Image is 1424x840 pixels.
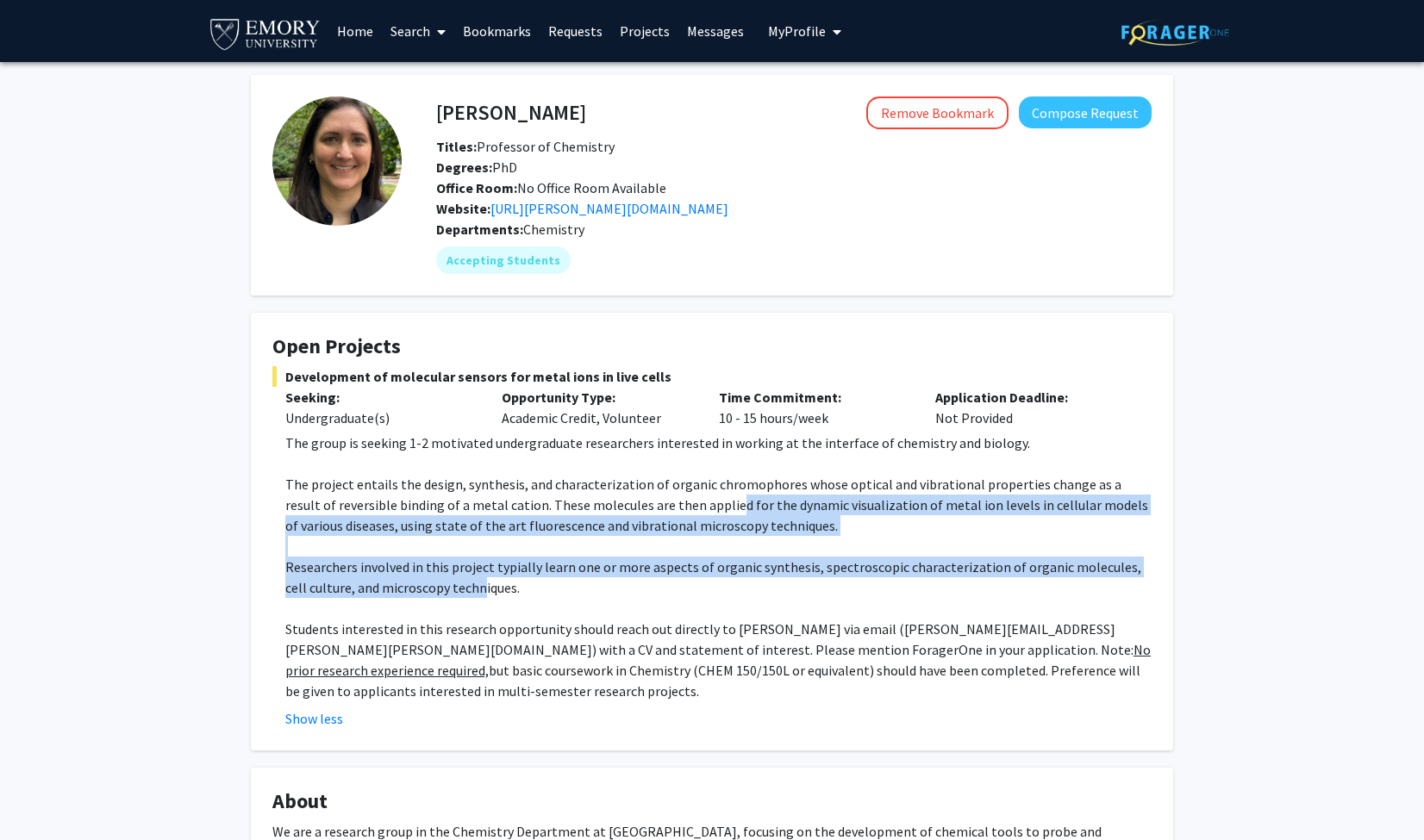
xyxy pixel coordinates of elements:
div: Undergraduate(s) [285,408,476,428]
button: Show less [285,708,343,729]
img: Emory University Logo [208,14,322,53]
span: Development of molecular sensors for metal ions in live cells [272,366,1152,387]
p: Opportunity Type: [502,387,692,408]
a: Requests [540,1,611,61]
p: Researchers involved in this project typially learn one or more aspects of organic synthesis, spe... [285,557,1152,598]
b: Departments: [436,221,523,238]
a: Projects [611,1,678,61]
iframe: Chat [13,762,73,827]
h4: Open Projects [272,334,1152,359]
a: Messages [678,1,753,61]
div: 10 - 15 hours/week [706,387,922,428]
p: The project entails the design, synthesis, and characterization of organic chromophores whose opt... [285,474,1152,536]
a: Search [382,1,454,61]
a: Home [328,1,382,61]
img: ForagerOne Logo [1121,19,1229,46]
div: Not Provided [922,387,1139,428]
h4: About [272,789,1152,814]
b: Website: [436,200,490,217]
p: The group is seeking 1-2 motivated undergraduate researchers interested in working at the interfa... [285,432,1152,453]
img: Profile Picture [272,96,402,226]
p: Seeking: [285,387,476,408]
p: Application Deadline: [935,387,1126,408]
span: My Profile [768,22,826,40]
b: Office Room: [436,179,517,196]
b: Degrees: [436,159,492,176]
button: Remove Bookmark [866,96,1009,129]
p: Time Commitment: [719,387,909,408]
span: Professor of Chemistry [436,138,615,155]
a: Opens in a new tab [490,200,728,217]
mat-chip: Accepting Students [436,246,571,274]
span: No Office Room Available [436,179,666,196]
u: No prior research experience required, [285,641,1151,679]
b: Titles: [436,138,477,155]
div: Academic Credit, Volunteer [489,387,705,428]
h4: [PERSON_NAME] [436,96,586,128]
button: Compose Request to Daniela Buccella [1019,96,1152,128]
a: Bookmarks [454,1,540,61]
span: PhD [436,159,517,176]
p: Students interested in this research opportunity should reach out directly to [PERSON_NAME] via e... [285,619,1152,701]
span: Chemistry [523,221,584,238]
